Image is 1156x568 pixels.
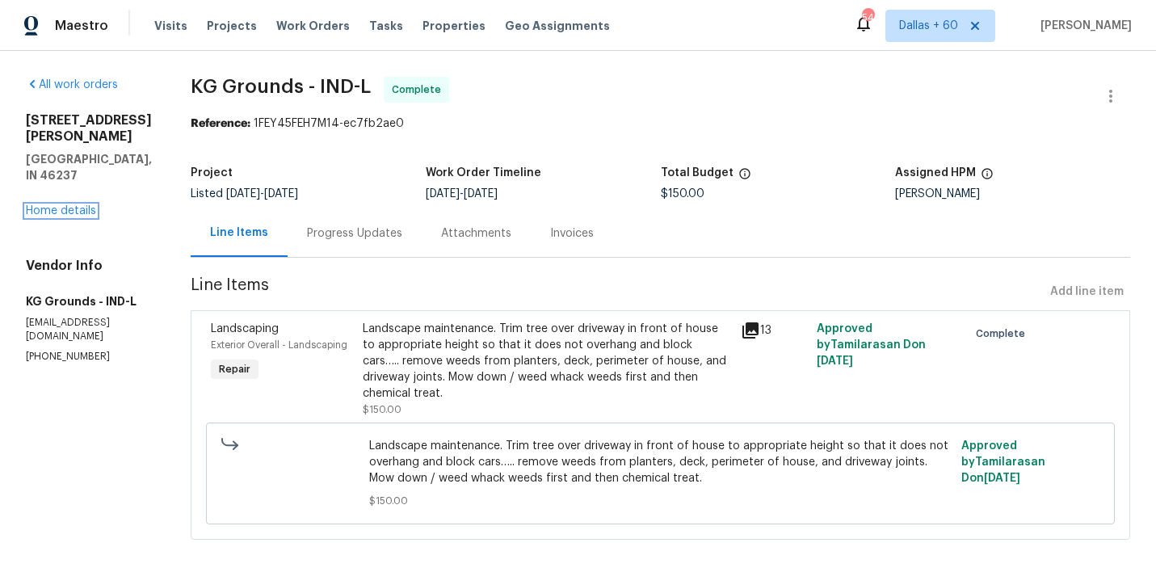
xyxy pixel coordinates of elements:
[392,82,448,98] span: Complete
[505,18,610,34] span: Geo Assignments
[26,258,152,274] h4: Vendor Info
[211,323,279,334] span: Landscaping
[26,316,152,343] p: [EMAIL_ADDRESS][DOMAIN_NAME]
[426,167,541,179] h5: Work Order Timeline
[981,167,994,188] span: The hpm assigned to this work order.
[226,188,298,200] span: -
[191,116,1130,132] div: 1FEY45FEH7M14-ec7fb2ae0
[426,188,460,200] span: [DATE]
[26,205,96,217] a: Home details
[899,18,958,34] span: Dallas + 60
[895,167,976,179] h5: Assigned HPM
[26,293,152,309] h5: KG Grounds - IND-L
[369,493,952,509] span: $150.00
[211,340,347,350] span: Exterior Overall - Landscaping
[363,405,401,414] span: $150.00
[369,438,952,486] span: Landscape maintenance. Trim tree over driveway in front of house to appropriate height so that it...
[191,277,1044,307] span: Line Items
[441,225,511,242] div: Attachments
[661,167,734,179] h5: Total Budget
[464,188,498,200] span: [DATE]
[369,20,403,32] span: Tasks
[661,188,704,200] span: $150.00
[426,188,498,200] span: -
[210,225,268,241] div: Line Items
[212,361,257,377] span: Repair
[226,188,260,200] span: [DATE]
[961,440,1045,484] span: Approved by Tamilarasan D on
[976,326,1032,342] span: Complete
[817,323,926,367] span: Approved by Tamilarasan D on
[276,18,350,34] span: Work Orders
[738,167,751,188] span: The total cost of line items that have been proposed by Opendoor. This sum includes line items th...
[26,112,152,145] h2: [STREET_ADDRESS][PERSON_NAME]
[862,10,873,26] div: 546
[191,118,250,129] b: Reference:
[26,350,152,364] p: [PHONE_NUMBER]
[422,18,486,34] span: Properties
[191,77,371,96] span: KG Grounds - IND-L
[26,79,118,90] a: All work orders
[26,151,152,183] h5: [GEOGRAPHIC_DATA], IN 46237
[154,18,187,34] span: Visits
[741,321,807,340] div: 13
[191,188,298,200] span: Listed
[1034,18,1132,34] span: [PERSON_NAME]
[55,18,108,34] span: Maestro
[307,225,402,242] div: Progress Updates
[550,225,594,242] div: Invoices
[363,321,732,402] div: Landscape maintenance. Trim tree over driveway in front of house to appropriate height so that it...
[191,167,233,179] h5: Project
[984,473,1020,484] span: [DATE]
[264,188,298,200] span: [DATE]
[207,18,257,34] span: Projects
[817,356,853,367] span: [DATE]
[895,188,1130,200] div: [PERSON_NAME]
